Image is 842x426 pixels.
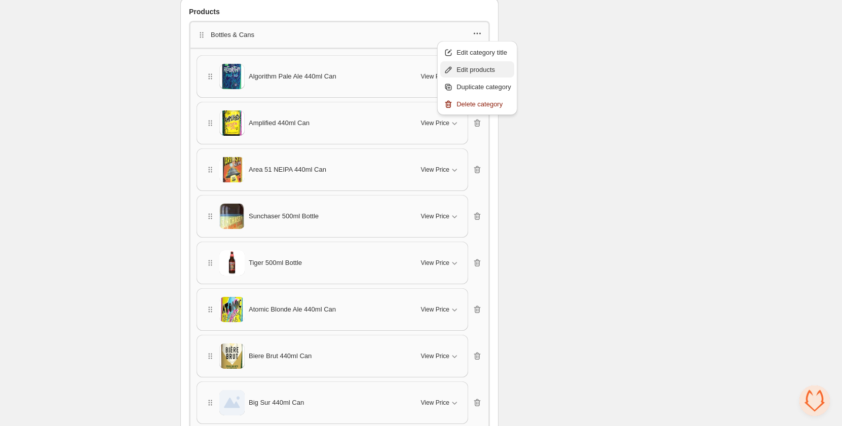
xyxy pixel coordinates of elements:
[219,250,245,276] img: Tiger 500ml Bottle
[415,348,466,364] button: View Price
[249,71,336,82] span: Algorithm Pale Ale 440ml Can
[415,301,466,318] button: View Price
[249,118,310,128] span: Amplified 440ml Can
[456,65,511,75] span: Edit products
[415,115,466,131] button: View Price
[421,305,449,314] span: View Price
[219,96,245,149] img: Amplified 440ml Can
[421,352,449,360] span: View Price
[421,399,449,407] span: View Price
[249,211,319,221] span: Sunchaser 500ml Bottle
[415,208,466,224] button: View Price
[219,390,245,415] img: Big Sur 440ml Can
[249,165,326,175] span: Area 51 NEIPA 440ml Can
[415,162,466,178] button: View Price
[456,82,511,92] span: Duplicate category
[249,398,304,408] span: Big Sur 440ml Can
[219,146,245,193] img: Area 51 NEIPA 440ml Can
[249,351,312,361] span: Biere Brut 440ml Can
[219,327,245,385] img: Biere Brut 440ml Can
[249,304,336,315] span: Atomic Blonde Ale 440ml Can
[249,258,302,268] span: Tiger 500ml Bottle
[189,7,220,17] span: Products
[421,119,449,127] span: View Price
[421,212,449,220] span: View Price
[421,259,449,267] span: View Price
[219,50,245,103] img: Algorithm Pale Ale 440ml Can
[456,99,511,109] span: Delete category
[415,395,466,411] button: View Price
[421,166,449,174] span: View Price
[799,385,830,416] div: Open chat
[219,283,245,336] img: Atomic Blonde Ale 440ml Can
[421,72,449,81] span: View Price
[415,68,466,85] button: View Price
[415,255,466,271] button: View Price
[456,48,511,58] span: Edit category title
[219,170,245,262] img: Sunchaser 500ml Bottle
[211,30,254,40] p: Bottles & Cans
